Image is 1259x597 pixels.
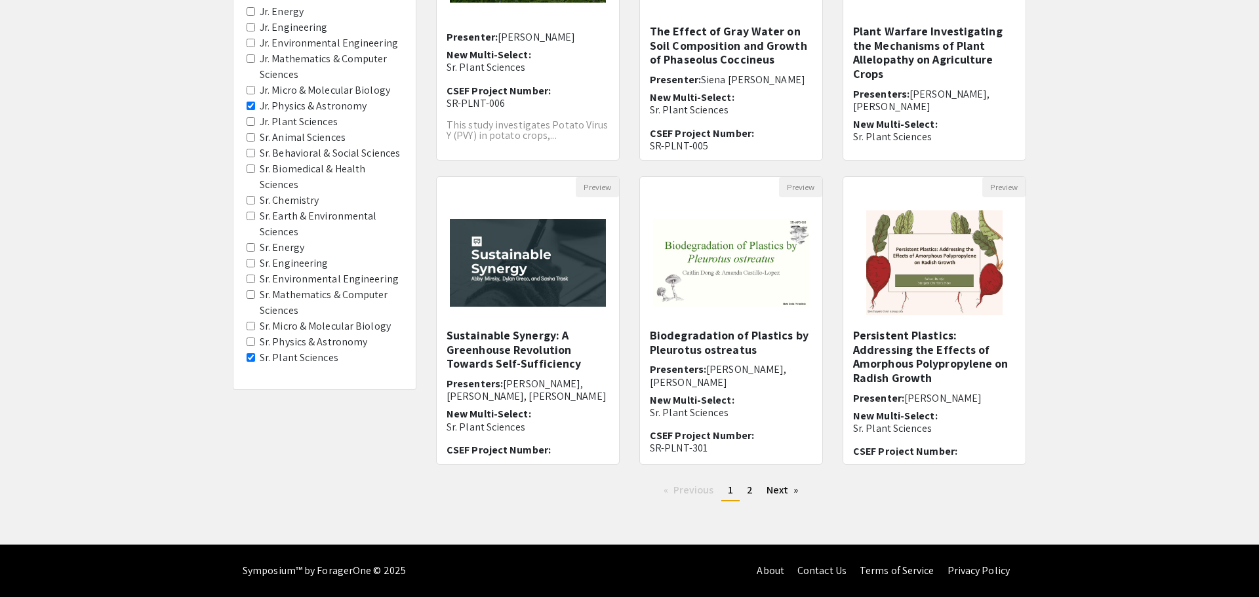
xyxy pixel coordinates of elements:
h6: Presenter: [853,392,1016,404]
div: Open Presentation <p>Sustainable Synergy: A Greenhouse Revolution Towards Self-Sufficiency</p> [436,176,620,465]
span: Previous [673,483,714,497]
h5: The Effect of Gray Water on Soil Composition and Growth of Phaseolus Coccineus [650,24,812,67]
ul: Pagination [436,480,1026,501]
button: Preview [576,177,619,197]
div: Open Presentation <p>Persistent Plastics: Addressing the Effects of Amorphous Polypropylene on Ra... [843,176,1026,465]
label: Jr. Mathematics & Computer Sciences [260,51,403,83]
h5: Biodegradation of Plastics by Pleurotus ostreatus [650,328,812,356]
span: New Multi-Select: [447,407,531,421]
span: 1 [728,483,733,497]
label: Jr. Physics & Astronomy [260,98,367,114]
p: Sr. Plant Sciences [650,104,812,116]
label: Sr. Engineering [260,256,329,271]
a: Contact Us [797,564,847,577]
span: New Multi-Select: [650,90,734,104]
span: CSEF Project Number: [650,429,754,442]
h5: Persistent Plastics: Addressing the Effects of Amorphous Polypropylene on Radish Growth [853,328,1016,385]
span: Siena [PERSON_NAME] [701,73,805,87]
img: <p>Persistent Plastics: Addressing the Effects of Amorphous Polypropylene on Radish Growth</p> [853,197,1015,328]
label: Sr. Biomedical & Health Sciences [260,161,403,193]
img: <p>Sustainable Synergy: A Greenhouse Revolution Towards Self-Sufficiency</p> [437,206,619,320]
label: Jr. Energy [260,4,304,20]
h6: Presenters: [650,363,812,388]
span: [PERSON_NAME] [498,30,575,44]
iframe: Chat [10,538,56,587]
span: New Multi-Select: [853,117,938,131]
label: Sr. Physics & Astronomy [260,334,367,350]
p: Sr. Plant Sciences [447,61,609,73]
span: This study investigates Potato Virus Y (PVY) in potato crops,... [447,118,609,142]
label: Jr. Environmental Engineering [260,35,398,51]
label: Sr. Energy [260,240,304,256]
span: New Multi-Select: [447,48,531,62]
span: [PERSON_NAME] [904,391,982,405]
p: SR-PLNT-006 [447,97,609,109]
span: CSEF Project Number: [853,444,957,458]
p: Sr. Plant Sciences [650,406,812,419]
label: Sr. Plant Sciences [260,350,338,366]
h6: Presenters: [447,377,609,402]
p: Sr. Plant Sciences [853,422,1016,434]
p: Sr. Plant Sciences [447,421,609,433]
label: Sr. Micro & Molecular Biology [260,318,391,334]
div: Open Presentation <p>Biodegradation of Plastics by Pleurotus ostreatus</p> [639,176,823,465]
label: Jr. Micro & Molecular Biology [260,83,390,98]
a: About [757,564,784,577]
p: Sr. Plant Sciences [853,130,1016,143]
h6: Presenter: [447,31,609,43]
p: SR-PLNT-301 [650,442,812,454]
p: SR-PLNT-005 [650,140,812,152]
span: CSEF Project Number: [447,443,551,457]
h5: Plant Warfare Investigating the Mechanisms of Plant Allelopathy on Agriculture Crops [853,24,1016,81]
label: Sr. Behavioral & Social Sciences [260,145,400,161]
label: Sr. Mathematics & Computer Sciences [260,287,403,318]
h5: Sustainable Synergy: A Greenhouse Revolution Towards Self-Sufficiency [447,328,609,371]
button: Preview [982,177,1026,197]
div: Symposium™ by ForagerOne © 2025 [243,545,406,597]
a: Next page [760,480,805,500]
span: [PERSON_NAME], [PERSON_NAME] [853,87,990,113]
span: [PERSON_NAME], [PERSON_NAME] [650,362,787,389]
label: Sr. Environmental Engineering [260,271,399,287]
span: New Multi-Select: [853,409,938,423]
label: Jr. Plant Sciences [260,114,338,130]
label: Sr. Chemistry [260,193,319,208]
label: Jr. Engineering [260,20,328,35]
button: Preview [779,177,822,197]
img: <p>Biodegradation of Plastics by Pleurotus ostreatus</p> [640,206,822,320]
a: Privacy Policy [948,564,1010,577]
span: 2 [747,483,753,497]
a: Terms of Service [860,564,934,577]
h6: Presenter: [650,73,812,86]
span: CSEF Project Number: [650,126,754,140]
h6: Presenters: [853,88,1016,113]
label: Sr. Earth & Environmental Sciences [260,208,403,240]
span: New Multi-Select: [650,393,734,407]
span: [PERSON_NAME], [PERSON_NAME], [PERSON_NAME] [447,377,607,403]
span: CSEF Project Number: [447,84,551,98]
label: Sr. Animal Sciences [260,130,346,145]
